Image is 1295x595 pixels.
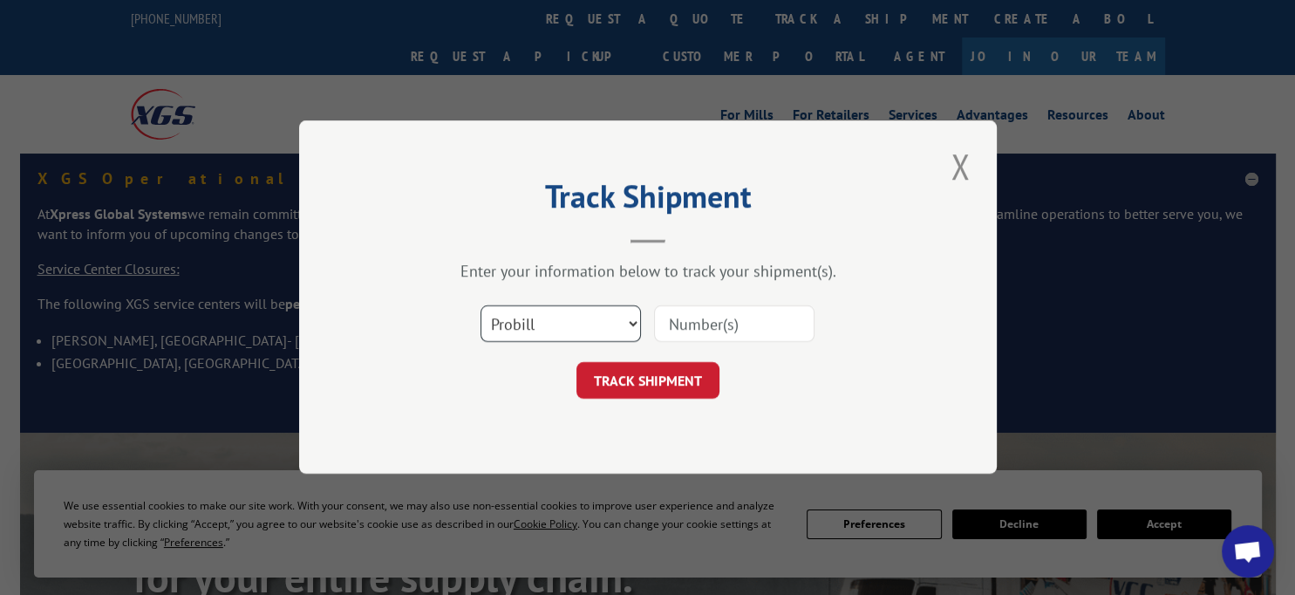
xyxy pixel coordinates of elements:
h2: Track Shipment [386,184,910,217]
input: Number(s) [654,306,814,343]
div: Enter your information below to track your shipment(s). [386,262,910,282]
button: Close modal [945,142,975,190]
a: Open chat [1222,525,1274,578]
button: TRACK SHIPMENT [576,363,719,400]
